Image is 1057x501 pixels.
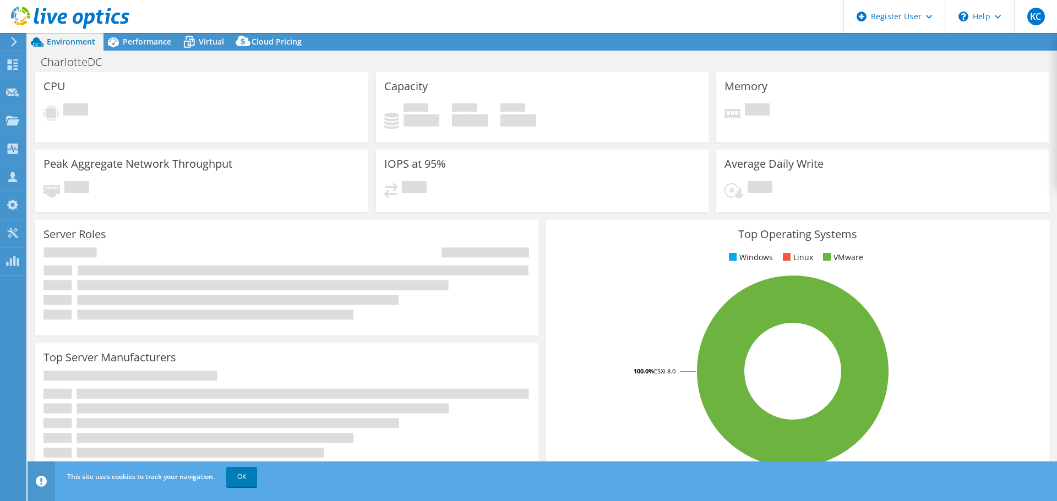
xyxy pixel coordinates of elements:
h3: Server Roles [43,228,106,240]
h4: 0 GiB [500,114,536,126]
h3: Top Operating Systems [554,228,1041,240]
h3: Peak Aggregate Network Throughput [43,158,232,170]
span: Free [452,103,477,114]
span: Pending [748,181,772,196]
span: This site uses cookies to track your navigation. [67,472,215,481]
span: Performance [123,36,171,47]
h4: 0 GiB [452,114,488,126]
span: KC [1027,8,1045,25]
span: Pending [64,181,89,196]
a: OK [226,467,257,487]
span: Virtual [199,36,224,47]
h1: CharlotteDC [36,56,119,68]
span: Pending [745,103,770,118]
svg: \n [958,12,968,21]
h3: Capacity [384,80,428,92]
li: Linux [780,251,813,263]
li: Windows [726,251,773,263]
span: Environment [47,36,95,47]
span: Cloud Pricing [252,36,302,47]
span: Pending [63,103,88,118]
tspan: 100.0% [634,367,654,375]
h3: IOPS at 95% [384,158,446,170]
h3: Top Server Manufacturers [43,351,176,364]
span: Used [404,103,428,114]
span: Pending [402,181,427,196]
h3: Memory [724,80,767,92]
span: Total [500,103,525,114]
h4: 0 GiB [404,114,439,126]
h3: CPU [43,80,66,92]
tspan: ESXi 8.0 [654,367,675,375]
li: VMware [820,251,863,263]
h3: Average Daily Write [724,158,824,170]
